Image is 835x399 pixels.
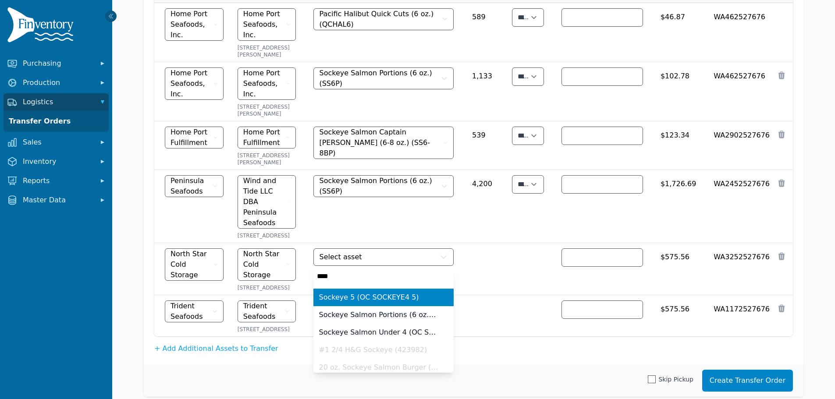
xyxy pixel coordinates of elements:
button: Reports [4,172,109,190]
span: Sockeye 5 (OC SOCKEYE4 5) [319,292,419,303]
span: Sockeye Salmon Portions (6 oz.) (SS6P) [319,68,439,89]
div: [STREET_ADDRESS] [238,232,296,239]
span: Production [23,78,93,88]
button: Inventory [4,153,109,170]
span: Purchasing [23,58,93,69]
span: Trident Seafoods [171,301,210,322]
button: Sockeye Salmon Portions (6 oz.) (SS6P) [313,175,454,197]
td: WA3252527676 [703,243,777,295]
td: WA2452527676 [703,170,777,243]
td: WA1172527676 [703,295,777,337]
span: Home Port Fulfillment [243,127,284,148]
td: 589 [462,3,501,62]
button: Master Data [4,191,109,209]
button: Wind and Tide LLC DBA Peninsula Seafoods [238,175,296,229]
div: [STREET_ADDRESS][PERSON_NAME] [238,152,296,166]
span: Trident Seafoods [243,301,283,322]
div: [STREET_ADDRESS] [238,284,296,291]
td: 1,133 [462,62,501,121]
span: Home Port Seafoods, Inc. [243,68,284,99]
td: 4,200 [462,170,501,243]
img: Finventory [7,7,77,46]
button: Home Port Seafoods, Inc. [165,67,224,100]
button: Remove [777,71,786,80]
button: Purchasing [4,55,109,72]
span: Logistics [23,97,93,107]
span: Wind and Tide LLC DBA Peninsula Seafoods [243,176,286,228]
button: Home Port Seafoods, Inc. [165,8,224,41]
button: Logistics [4,93,109,111]
a: Transfer Orders [5,113,107,130]
span: Reports [23,176,93,186]
span: Sockeye Salmon Portions (6 oz.) (SS6P) [319,310,438,320]
input: Select asset [313,268,454,285]
button: Home Port Seafoods, Inc. [238,8,296,41]
span: Home Port Fulfillment [171,127,211,148]
button: Remove [777,130,786,139]
button: Remove [777,179,786,187]
div: [STREET_ADDRESS][PERSON_NAME] [238,44,296,58]
td: WA462527676 [703,3,777,62]
span: Home Port Seafoods, Inc. [171,9,212,40]
button: Home Port Fulfillment [238,127,296,148]
td: 539 [462,121,501,170]
button: Remove [777,304,786,313]
span: Peninsula Seafoods [171,176,211,197]
span: Home Port Seafoods, Inc. [243,9,284,40]
button: Sockeye Salmon Portions (6 oz.) (SS6P) [313,67,454,89]
span: Home Port Seafoods, Inc. [171,68,212,99]
button: + Add Additional Assets to Transfer [154,343,278,354]
button: Trident Seafoods [238,300,296,322]
button: Home Port Seafoods, Inc. [238,67,296,100]
span: North Star Cold Storage [243,249,284,280]
div: [STREET_ADDRESS] [238,326,296,333]
span: Pacific Halibut Quick Cuts (6 oz.) (QCHAL6) [319,9,439,30]
span: Skip Pickup [658,375,693,384]
button: North Star Cold Storage [165,248,224,281]
td: $46.87 [650,3,703,62]
span: Select asset [319,252,362,262]
td: $123.34 [650,121,703,170]
button: Sockeye Salmon Captain [PERSON_NAME] (6-8 oz.) (SS6-8BP) [313,127,454,159]
span: Sockeye Salmon Captain [PERSON_NAME] (6-8 oz.) (SS6-8BP) [319,127,441,159]
span: Sockeye Salmon Portions (6 oz.) (SS6P) [319,176,439,197]
span: Master Data [23,195,93,205]
button: Home Port Fulfillment [165,127,224,148]
td: $575.56 [650,243,703,295]
td: WA462527676 [703,62,777,121]
td: WA2902527676 [703,121,777,170]
button: Peninsula Seafoods [165,175,224,197]
button: Sales [4,134,109,151]
button: Select asset [313,248,454,266]
td: $102.78 [650,62,703,121]
button: Pacific Halibut Quick Cuts (6 oz.) (QCHAL6) [313,8,454,30]
button: North Star Cold Storage [238,248,296,281]
button: Trident Seafoods [165,300,224,322]
span: North Star Cold Storage [171,249,212,280]
span: Sales [23,137,93,148]
button: Create Transfer Order [702,370,793,392]
span: Inventory [23,156,93,167]
td: $575.56 [650,295,703,337]
span: Sockeye Salmon Under 4 (OC SOCKEYE U 4) [319,327,438,338]
button: Remove [777,252,786,261]
td: $1,726.69 [650,170,703,243]
button: Production [4,74,109,92]
div: [STREET_ADDRESS][PERSON_NAME] [238,103,296,117]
